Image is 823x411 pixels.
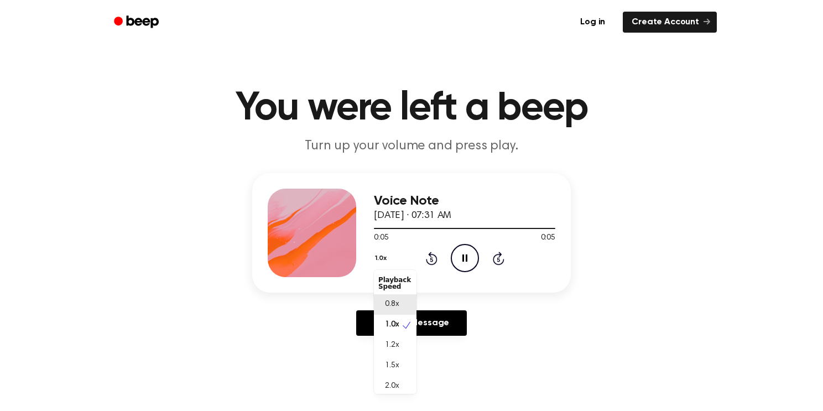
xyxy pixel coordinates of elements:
[374,272,416,294] div: Playback Speed
[385,381,399,392] span: 2.0x
[385,340,399,351] span: 1.2x
[385,360,399,372] span: 1.5x
[385,299,399,310] span: 0.8x
[374,270,416,394] div: 1.0x
[374,249,390,268] button: 1.0x
[385,319,399,331] span: 1.0x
